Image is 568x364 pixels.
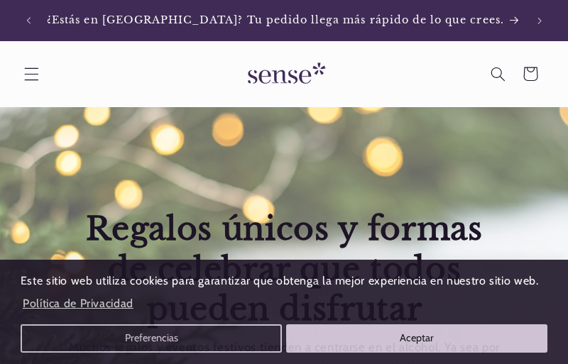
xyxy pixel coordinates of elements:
[21,291,136,316] a: Política de Privacidad (opens in a new tab)
[47,13,504,26] span: ¿Estás en [GEOGRAPHIC_DATA]? Tu pedido llega más rápido de lo que crees.
[86,209,482,329] strong: Regalos únicos y formas de celebrar que todos pueden disfrutar
[225,48,343,100] a: Sense
[21,274,539,287] span: Este sitio web utiliza cookies para garantizar que obtenga la mejor experiencia en nuestro sitio ...
[524,5,555,36] button: Anuncio siguiente
[21,324,283,353] button: Preferencias
[286,324,548,353] button: Aceptar
[13,5,44,36] button: Anuncio anterior
[481,57,514,90] summary: Búsqueda
[231,54,337,94] img: Sense
[15,57,48,90] summary: Menú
